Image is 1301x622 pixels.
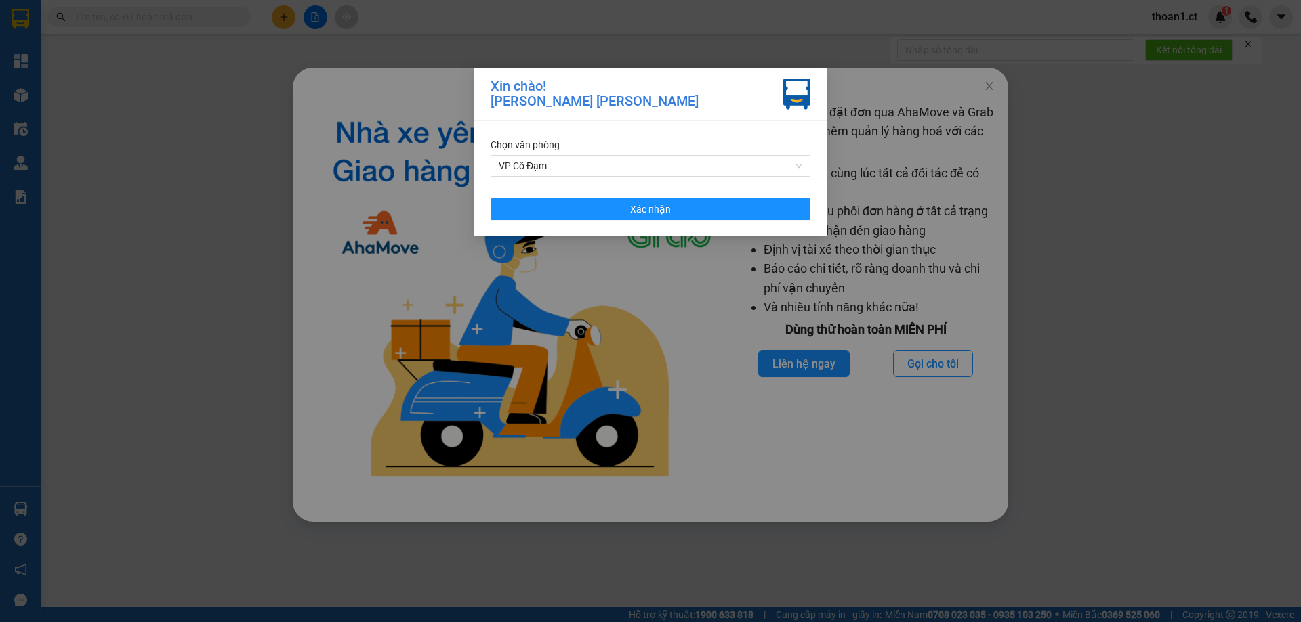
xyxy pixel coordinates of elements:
[491,79,699,110] div: Xin chào! [PERSON_NAME] [PERSON_NAME]
[499,156,802,176] span: VP Cổ Đạm
[783,79,810,110] img: vxr-icon
[491,137,810,152] div: Chọn văn phòng
[630,202,671,217] span: Xác nhận
[491,198,810,220] button: Xác nhận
